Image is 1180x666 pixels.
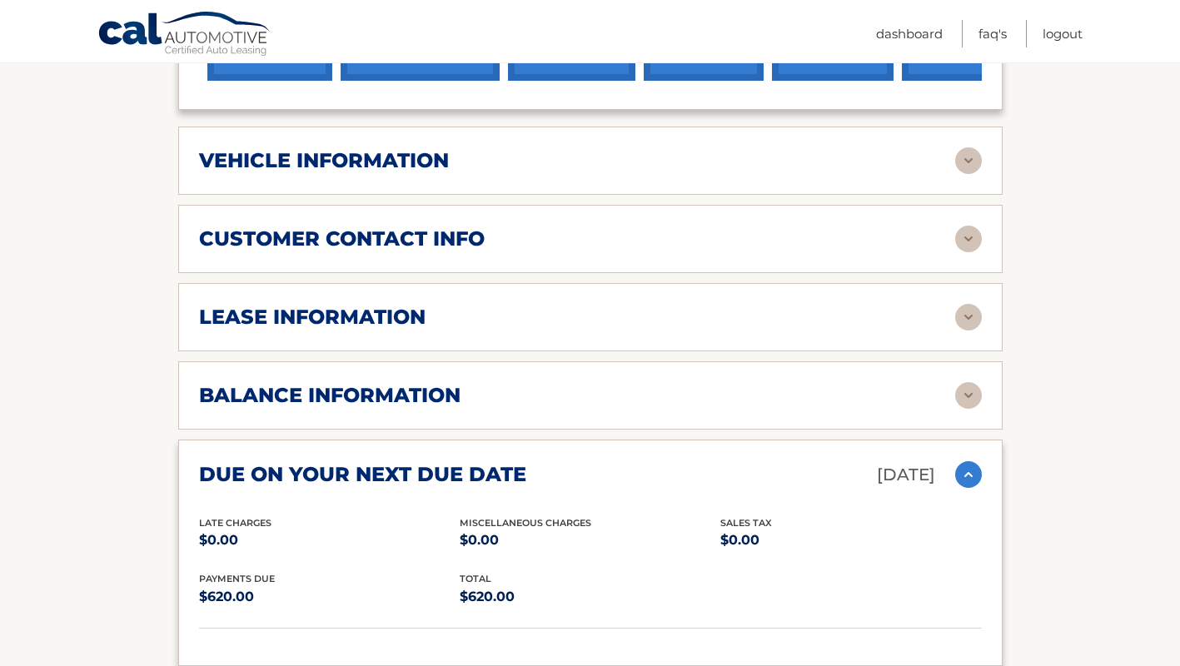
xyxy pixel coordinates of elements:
[1043,20,1083,47] a: Logout
[97,11,272,59] a: Cal Automotive
[199,383,461,408] h2: balance information
[978,20,1007,47] a: FAQ's
[955,461,982,488] img: accordion-active.svg
[955,304,982,331] img: accordion-rest.svg
[460,529,720,552] p: $0.00
[199,462,526,487] h2: due on your next due date
[720,517,772,529] span: Sales Tax
[460,517,591,529] span: Miscellaneous Charges
[955,226,982,252] img: accordion-rest.svg
[199,226,485,251] h2: customer contact info
[955,382,982,409] img: accordion-rest.svg
[460,585,720,609] p: $620.00
[876,20,943,47] a: Dashboard
[199,517,271,529] span: Late Charges
[199,148,449,173] h2: vehicle information
[720,529,981,552] p: $0.00
[199,573,275,584] span: Payments Due
[199,529,460,552] p: $0.00
[460,573,491,584] span: total
[199,585,460,609] p: $620.00
[199,305,426,330] h2: lease information
[955,147,982,174] img: accordion-rest.svg
[877,460,935,490] p: [DATE]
